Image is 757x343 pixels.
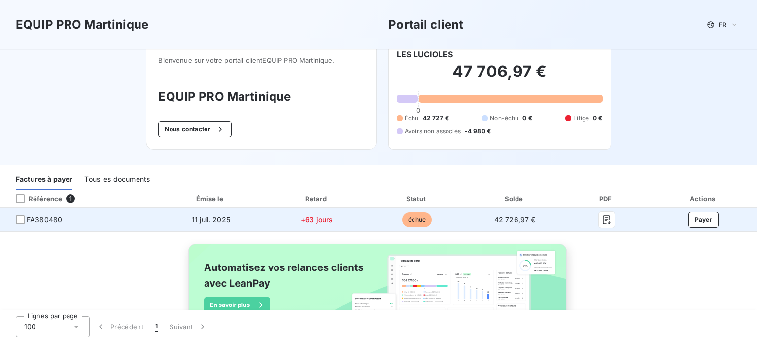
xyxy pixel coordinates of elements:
div: Référence [8,194,62,203]
span: 1 [66,194,75,203]
span: Échu [405,114,419,123]
span: 0 € [522,114,532,123]
h6: LES LUCIOLES [397,48,453,60]
h3: EQUIP PRO Martinique [16,16,148,34]
span: +63 jours [301,215,333,224]
button: Précédent [90,316,149,337]
span: -4 980 € [465,127,491,136]
h3: EQUIP PRO Martinique [158,88,364,106]
div: Émise le [158,194,264,204]
span: 100 [24,322,36,332]
div: Statut [370,194,465,204]
div: Solde [469,194,561,204]
span: 0 [416,106,420,114]
span: Avoirs non associés [405,127,461,136]
span: 11 juil. 2025 [192,215,230,224]
button: Nous contacter [158,121,231,137]
span: FR [719,21,726,29]
button: Suivant [164,316,213,337]
button: Payer [688,212,719,228]
div: Actions [652,194,755,204]
button: 1 [149,316,164,337]
span: Non-échu [490,114,518,123]
h3: Portail client [388,16,463,34]
div: PDF [565,194,648,204]
span: Litige [573,114,589,123]
span: échue [402,212,432,227]
div: Retard [268,194,366,204]
div: Tous les documents [84,169,150,190]
span: Bienvenue sur votre portail client EQUIP PRO Martinique . [158,56,364,64]
h2: 47 706,97 € [397,62,603,91]
span: FA380480 [27,215,62,225]
span: 0 € [593,114,602,123]
span: 42 726,97 € [494,215,536,224]
span: 1 [155,322,158,332]
div: Factures à payer [16,169,72,190]
span: 42 727 € [423,114,449,123]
